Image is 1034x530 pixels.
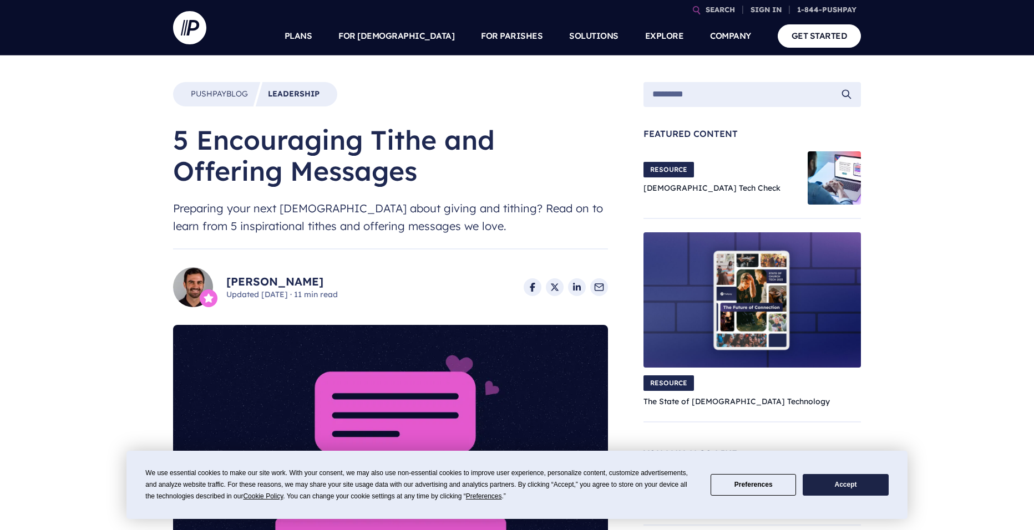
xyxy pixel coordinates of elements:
[710,17,751,55] a: COMPANY
[466,492,502,500] span: Preferences
[173,200,608,235] span: Preparing your next [DEMOGRAPHIC_DATA] about giving and tithing? Read on to learn from 5 inspirat...
[643,162,694,177] span: RESOURCE
[808,151,861,205] img: Church Tech Check Blog Hero Image
[778,24,861,47] a: GET STARTED
[643,129,861,138] span: Featured Content
[645,17,684,55] a: EXPLORE
[546,278,564,296] a: Share on X
[524,278,541,296] a: Share on Facebook
[243,492,283,500] span: Cookie Policy
[226,274,338,289] a: [PERSON_NAME]
[290,289,292,299] span: ·
[481,17,543,55] a: FOR PARISHES
[568,278,586,296] a: Share on LinkedIn
[643,449,861,458] span: You May Also Like
[711,474,796,496] button: Preferences
[803,474,888,496] button: Accept
[643,375,694,391] span: RESOURCE
[226,289,338,300] span: Updated [DATE] 11 min read
[173,267,213,307] img: Ryan Nelson
[643,396,830,406] a: The State of [DEMOGRAPHIC_DATA] Technology
[126,451,908,519] div: Cookie Consent Prompt
[569,17,619,55] a: SOLUTIONS
[643,183,780,193] a: [DEMOGRAPHIC_DATA] Tech Check
[338,17,454,55] a: FOR [DEMOGRAPHIC_DATA]
[191,89,248,100] a: PushpayBlog
[191,89,226,99] span: Pushpay
[285,17,312,55] a: PLANS
[590,278,608,296] a: Share via Email
[145,467,697,502] div: We use essential cookies to make our site work. With your consent, we may also use non-essential ...
[173,124,608,186] h1: 5 Encouraging Tithe and Offering Messages
[268,89,320,100] a: Leadership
